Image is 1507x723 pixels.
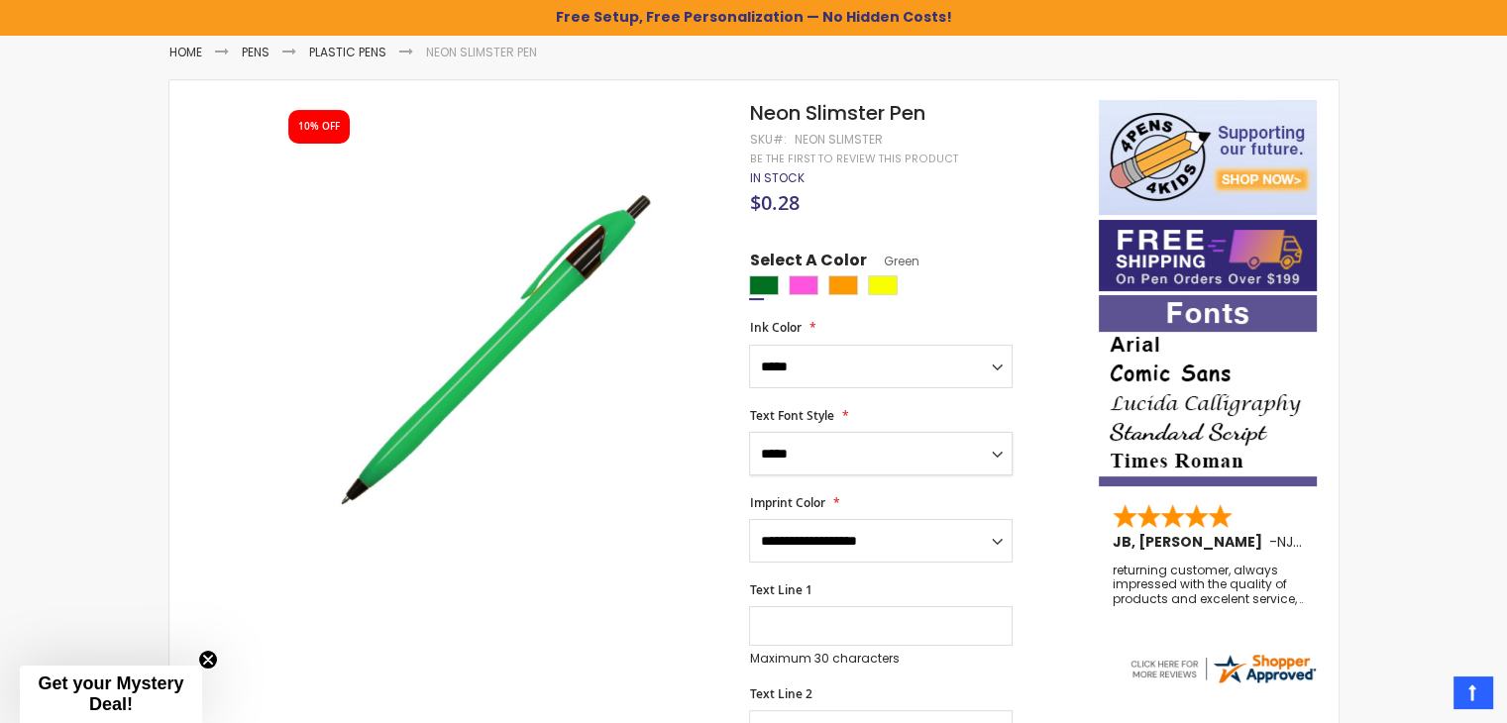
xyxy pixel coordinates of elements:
[749,131,786,148] strong: SKU
[749,407,833,424] span: Text Font Style
[749,169,804,186] span: In stock
[298,120,340,134] div: 10% OFF
[749,99,924,127] span: Neon Slimster Pen
[1453,676,1492,708] a: Top
[169,44,202,60] a: Home
[749,494,824,511] span: Imprint Color
[1099,220,1317,291] img: Free shipping on orders over $199
[198,650,218,670] button: Close teaser
[38,673,183,714] span: Get your Mystery Deal!
[749,581,811,598] span: Text Line 1
[749,170,804,186] div: Availability
[749,275,779,295] div: Green
[426,45,537,60] li: Neon Slimster Pen
[749,319,801,336] span: Ink Color
[1128,673,1318,690] a: 4pens.com certificate URL
[789,275,818,295] div: Pink
[749,250,866,276] span: Select A Color
[1128,651,1318,686] img: 4pens.com widget logo
[1269,532,1442,552] span: - ,
[749,685,811,702] span: Text Line 2
[868,275,898,295] div: Yellow
[749,152,957,166] a: Be the first to review this product
[269,129,722,581] img: neon_slimster_side_green_1.jpg
[1113,564,1305,606] div: returning customer, always impressed with the quality of products and excelent service, will retu...
[1099,100,1317,215] img: 4pens 4 kids
[749,189,799,216] span: $0.28
[20,666,202,723] div: Get your Mystery Deal!Close teaser
[794,132,882,148] div: Neon Slimster
[1099,295,1317,486] img: font-personalization-examples
[828,275,858,295] div: Orange
[309,44,386,60] a: Plastic Pens
[749,651,1013,667] p: Maximum 30 characters
[866,253,918,269] span: Green
[1113,532,1269,552] span: JB, [PERSON_NAME]
[1277,532,1302,552] span: NJ
[242,44,269,60] a: Pens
